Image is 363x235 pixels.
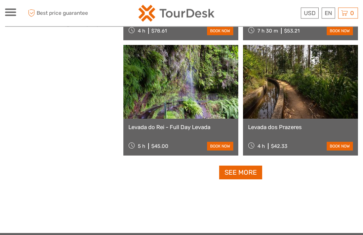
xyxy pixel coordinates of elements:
span: 4 h [257,143,265,150]
a: Levada dos Prazeres [248,124,353,131]
span: 0 [349,10,355,16]
span: 5 h [138,143,145,150]
a: book now [207,27,233,36]
a: book now [207,142,233,151]
a: book now [327,142,353,151]
div: EN [322,8,335,19]
a: Levada do Rei - Full Day Levada [128,124,233,131]
span: 7 h 30 m [257,28,278,34]
a: book now [327,27,353,36]
div: $78.61 [151,28,167,34]
div: $45.00 [151,143,168,150]
div: $53.21 [284,28,299,34]
img: 2254-3441b4b5-4e5f-4d00-b396-31f1d84a6ebf_logo_small.png [138,5,214,22]
span: Best price guarantee [26,8,93,19]
span: 4 h [138,28,145,34]
a: See more [219,166,262,180]
div: $42.33 [271,143,287,150]
span: USD [304,10,316,16]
